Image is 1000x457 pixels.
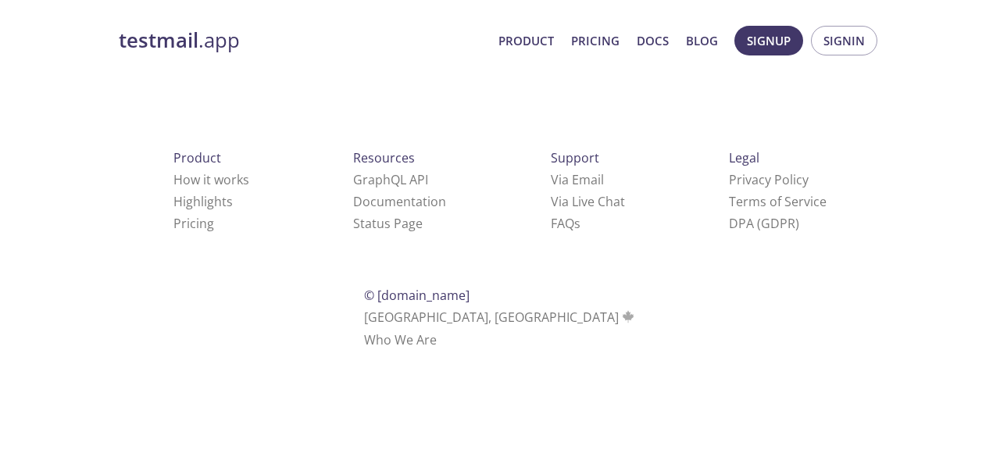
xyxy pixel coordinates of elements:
a: Status Page [353,215,423,232]
span: Signin [823,30,865,51]
a: Docs [637,30,669,51]
span: Product [173,149,221,166]
span: Resources [353,149,415,166]
a: Via Live Chat [551,193,625,210]
span: s [574,215,580,232]
span: © [DOMAIN_NAME] [364,287,470,304]
a: Pricing [571,30,620,51]
a: GraphQL API [353,171,428,188]
a: Highlights [173,193,233,210]
a: Product [498,30,554,51]
a: DPA (GDPR) [729,215,799,232]
a: Via Email [551,171,604,188]
a: Who We Are [364,331,437,348]
strong: testmail [119,27,198,54]
span: Legal [729,149,759,166]
span: Signup [747,30,791,51]
a: Pricing [173,215,214,232]
button: Signin [811,26,877,55]
a: Privacy Policy [729,171,809,188]
button: Signup [734,26,803,55]
a: Terms of Service [729,193,827,210]
span: Support [551,149,599,166]
a: How it works [173,171,249,188]
span: [GEOGRAPHIC_DATA], [GEOGRAPHIC_DATA] [364,309,637,326]
a: FAQ [551,215,580,232]
a: testmail.app [119,27,486,54]
a: Blog [686,30,718,51]
a: Documentation [353,193,446,210]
